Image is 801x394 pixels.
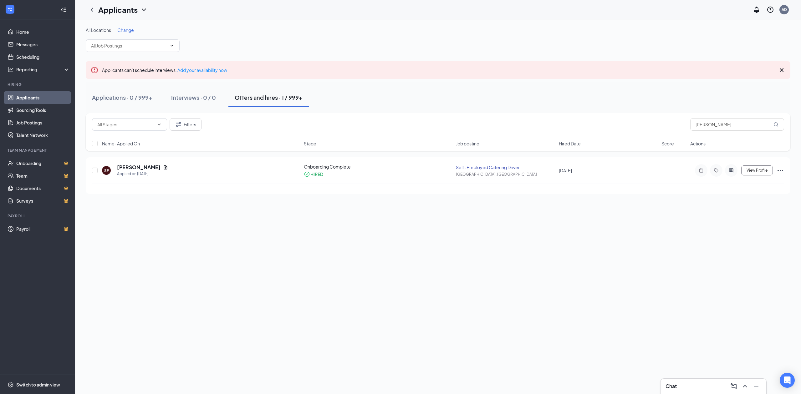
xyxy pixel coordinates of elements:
[456,172,555,177] div: [GEOGRAPHIC_DATA], [GEOGRAPHIC_DATA]
[163,165,168,170] svg: Document
[456,140,479,147] span: Job posting
[751,381,761,391] button: Minimize
[92,93,152,101] div: Applications · 0 / 999+
[304,171,310,177] svg: CheckmarkCircle
[666,383,677,390] h3: Chat
[91,66,98,74] svg: Error
[91,42,167,49] input: All Job Postings
[7,6,13,13] svg: WorkstreamLogo
[16,66,70,73] div: Reporting
[712,168,720,173] svg: Tag
[741,382,749,390] svg: ChevronUp
[16,116,70,129] a: Job Postings
[8,213,69,219] div: Payroll
[16,182,70,194] a: DocumentsCrown
[170,118,202,131] button: Filter Filters
[456,164,555,170] div: Self-Employed Catering Driver
[753,6,760,13] svg: Notifications
[741,165,773,175] button: View Profile
[740,381,750,391] button: ChevronUp
[8,82,69,87] div: Hiring
[169,43,174,48] svg: ChevronDown
[559,140,581,147] span: Hired Date
[16,169,70,182] a: TeamCrown
[16,38,70,51] a: Messages
[102,67,227,73] span: Applicants can't schedule interviews.
[16,26,70,38] a: Home
[697,168,705,173] svg: Note
[747,168,768,173] span: View Profile
[16,129,70,141] a: Talent Network
[104,168,109,173] div: SF
[88,6,96,13] svg: ChevronLeft
[140,6,148,13] svg: ChevronDown
[117,171,168,177] div: Applied on [DATE]
[690,118,784,131] input: Search in offers and hires
[86,27,111,33] span: All Locations
[16,157,70,169] a: OnboardingCrown
[16,381,60,388] div: Switch to admin view
[16,91,70,104] a: Applicants
[117,27,134,33] span: Change
[780,373,795,388] div: Open Intercom Messenger
[175,121,182,128] svg: Filter
[16,194,70,207] a: SurveysCrown
[773,122,778,127] svg: MagnifyingGlass
[171,93,216,101] div: Interviews · 0 / 0
[782,7,787,12] div: AD
[157,122,162,127] svg: ChevronDown
[235,93,303,101] div: Offers and hires · 1 / 999+
[661,140,674,147] span: Score
[8,66,14,73] svg: Analysis
[60,7,67,13] svg: Collapse
[767,6,774,13] svg: QuestionInfo
[727,168,735,173] svg: ActiveChat
[310,171,323,177] div: HIRED
[102,140,140,147] span: Name · Applied On
[559,168,572,173] span: [DATE]
[97,121,154,128] input: All Stages
[304,164,452,170] div: Onboarding Complete
[729,381,739,391] button: ComposeMessage
[777,167,784,174] svg: Ellipses
[16,104,70,116] a: Sourcing Tools
[177,67,227,73] a: Add your availability now
[16,51,70,63] a: Scheduling
[778,66,785,74] svg: Cross
[304,140,316,147] span: Stage
[8,381,14,388] svg: Settings
[690,140,706,147] span: Actions
[753,382,760,390] svg: Minimize
[8,148,69,153] div: Team Management
[730,382,737,390] svg: ComposeMessage
[117,164,161,171] h5: [PERSON_NAME]
[98,4,138,15] h1: Applicants
[16,223,70,235] a: PayrollCrown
